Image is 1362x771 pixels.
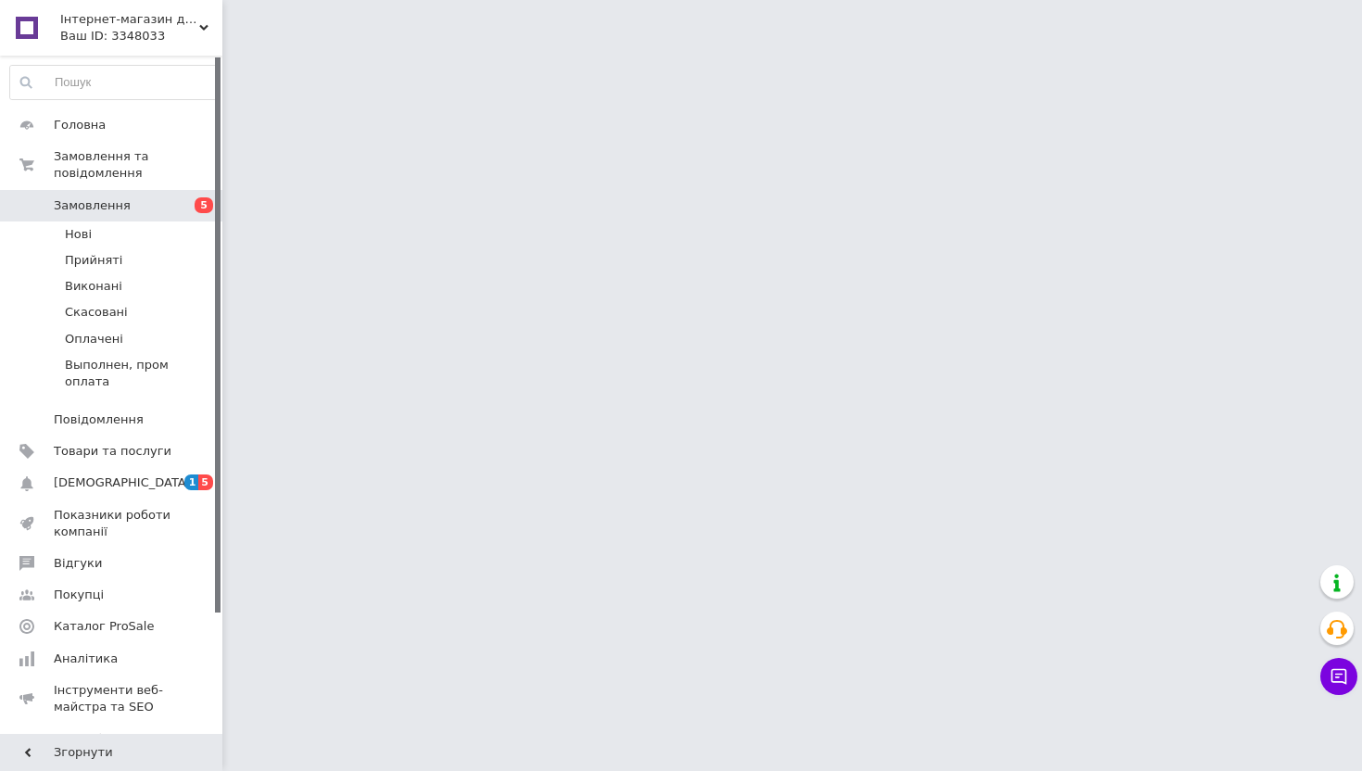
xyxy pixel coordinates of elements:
[10,66,218,99] input: Пошук
[54,587,104,603] span: Покупці
[54,682,171,715] span: Інструменти веб-майстра та SEO
[54,730,171,764] span: Управління сайтом
[65,252,122,269] span: Прийняті
[65,304,128,321] span: Скасовані
[54,117,106,133] span: Головна
[54,443,171,460] span: Товари та послуги
[65,278,122,295] span: Виконані
[184,474,199,490] span: 1
[54,618,154,635] span: Каталог ProSale
[195,197,213,213] span: 5
[65,331,123,348] span: Оплачені
[54,474,191,491] span: [DEMOGRAPHIC_DATA]
[54,411,144,428] span: Повідомлення
[54,197,131,214] span: Замовлення
[54,555,102,572] span: Відгуки
[1320,658,1357,695] button: Чат з покупцем
[54,148,222,182] span: Замовлення та повідомлення
[65,357,217,390] span: Выполнен, пром оплата
[54,507,171,540] span: Показники роботи компанії
[54,651,118,667] span: Аналітика
[65,226,92,243] span: Нові
[198,474,213,490] span: 5
[60,28,222,44] div: Ваш ID: 3348033
[60,11,199,28] span: Інтернет-магазин для кондитерів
